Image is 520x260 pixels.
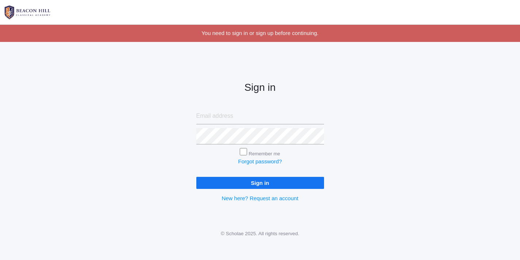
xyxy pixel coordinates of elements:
[238,158,282,164] a: Forgot password?
[196,177,324,189] input: Sign in
[196,82,324,93] h2: Sign in
[249,151,280,156] label: Remember me
[196,108,324,124] input: Email address
[222,195,298,201] a: New here? Request an account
